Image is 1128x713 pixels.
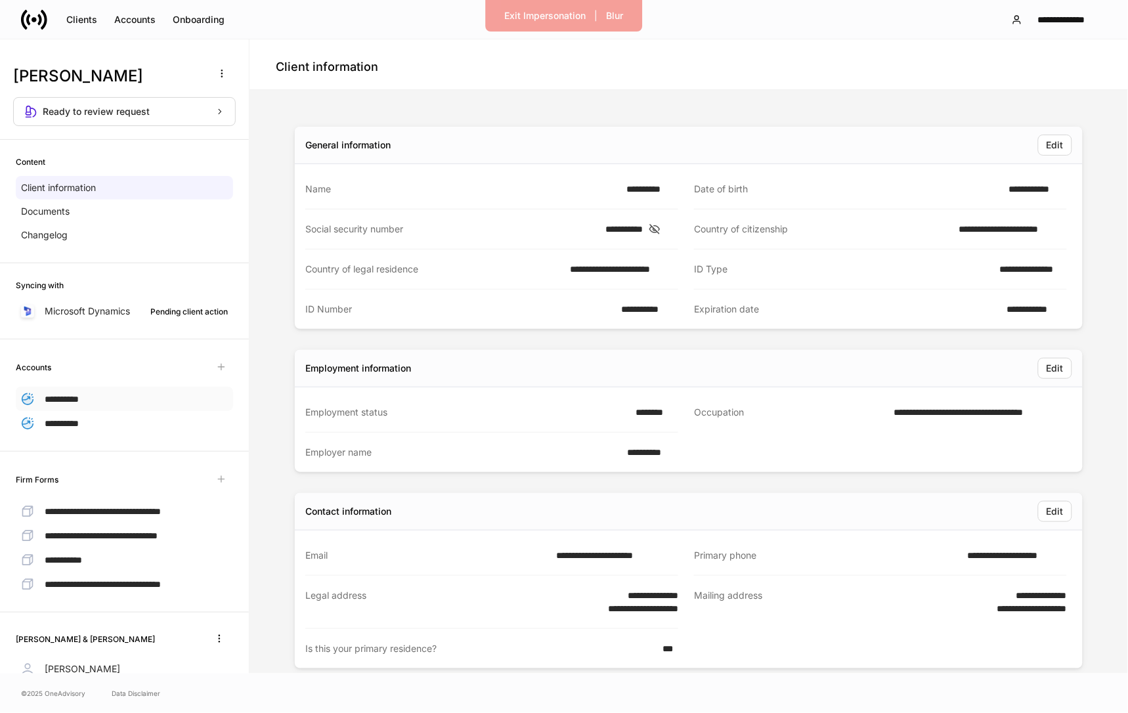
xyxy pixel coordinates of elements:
div: Contact information [305,505,391,518]
button: Edit [1038,358,1072,379]
div: Mailing address [694,589,961,616]
div: Edit [1047,507,1064,516]
div: Pending client action [150,305,228,318]
button: Clients [58,9,106,30]
span: Unavailable with outstanding requests for information [209,467,233,491]
h6: Content [16,156,45,168]
button: Exit Impersonation [496,5,595,26]
a: Client information [16,176,233,200]
div: Employment information [305,362,411,375]
a: [PERSON_NAME] [16,657,233,681]
h6: Accounts [16,361,51,374]
p: Client information [21,181,96,194]
a: Changelog [16,223,233,247]
div: Occupation [694,406,886,420]
div: Social security number [305,223,597,236]
h3: [PERSON_NAME] [13,66,203,87]
span: Unavailable with outstanding requests for information [209,355,233,379]
h6: [PERSON_NAME] & [PERSON_NAME] [16,633,155,645]
div: ID Number [305,303,614,316]
div: Primary phone [694,549,959,562]
div: Edit [1047,140,1064,150]
div: Legal address [305,589,572,615]
p: Changelog [21,228,68,242]
div: Blur [607,11,624,20]
span: © 2025 OneAdvisory [21,688,85,699]
button: Accounts [106,9,164,30]
h6: Syncing with [16,279,64,292]
a: Microsoft DynamicsPending client action [16,299,233,323]
div: Accounts [114,15,156,24]
a: Data Disclaimer [112,688,160,699]
img: sIOyOZvWb5kUEAwh5D03bPzsWHrUXBSdsWHDhg8Ma8+nBQBvlija69eFAv+snJUCyn8AqO+ElBnIpgMAAAAASUVORK5CYII= [22,306,33,316]
p: Documents [21,205,70,218]
h6: Firm Forms [16,473,58,486]
div: Onboarding [173,15,225,24]
div: Is this your primary residence? [305,642,655,655]
div: Country of legal residence [305,263,562,276]
div: Country of citizenship [694,223,951,236]
p: Microsoft Dynamics [45,305,130,318]
div: Date of birth [694,183,1001,196]
div: ID Type [694,263,992,276]
button: Blur [598,5,632,26]
button: Ready to review request [13,97,236,126]
div: Employment status [305,406,628,419]
p: [PERSON_NAME] [45,662,120,676]
div: Clients [66,15,97,24]
button: Edit [1038,135,1072,156]
div: Edit [1047,364,1064,373]
div: Email [305,549,549,562]
div: Employer name [305,446,619,459]
button: Edit [1038,501,1072,522]
button: Onboarding [164,9,233,30]
span: Ready to review request [43,107,150,116]
div: Exit Impersonation [505,11,586,20]
h4: Client information [276,59,378,75]
div: General information [305,139,391,152]
div: Name [305,183,618,196]
a: Documents [16,200,233,223]
div: Expiration date [694,303,999,316]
